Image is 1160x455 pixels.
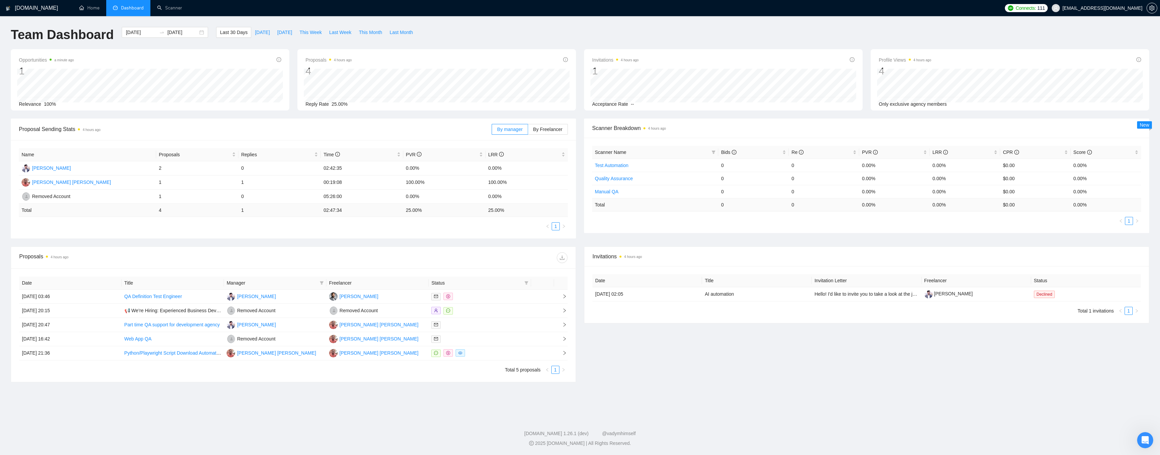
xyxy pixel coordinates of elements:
[227,292,235,301] img: SV
[592,56,639,64] span: Invitations
[718,185,789,198] td: 0
[340,321,418,328] div: [PERSON_NAME] [PERSON_NAME]
[4,3,17,15] button: go back
[718,172,789,185] td: 0
[932,150,948,155] span: LRR
[799,150,804,155] span: info-circle
[329,29,351,36] span: Last Week
[850,57,854,62] span: info-circle
[1071,159,1141,172] td: 0.00%
[124,322,220,327] a: Part time QA support for development agency
[329,322,418,327] a: SK[PERSON_NAME] [PERSON_NAME]
[19,290,122,304] td: [DATE] 03:46
[277,29,292,36] span: [DATE]
[51,255,68,259] time: 4 hours ago
[1137,432,1153,448] iframe: Intercom live chat
[563,57,568,62] span: info-circle
[329,336,418,341] a: SK[PERSON_NAME] [PERSON_NAME]
[1031,274,1141,287] th: Status
[156,175,238,190] td: 1
[812,274,921,287] th: Invitation Letter
[273,27,296,38] button: [DATE]
[789,159,859,172] td: 0
[238,148,321,161] th: Replies
[11,43,105,287] div: But, you could try to list some related exclude words, so it could help you and not disable such ...
[43,221,48,226] button: Start recording
[157,5,182,11] a: searchScanner
[241,151,313,158] span: Replies
[277,57,281,62] span: info-circle
[227,279,317,287] span: Manager
[121,5,144,11] span: Dashboard
[1071,198,1141,211] td: 0.00 %
[329,335,338,343] img: SK
[237,293,276,300] div: [PERSON_NAME]
[19,252,293,263] div: Proposals
[592,198,718,211] td: Total
[624,255,642,259] time: 4 hours ago
[497,127,522,132] span: By manager
[19,346,122,360] td: [DATE] 21:36
[227,322,276,327] a: SV[PERSON_NAME]
[340,307,378,314] div: Removed Account
[431,279,522,287] span: Status
[237,307,275,314] div: Removed Account
[1000,159,1071,172] td: $0.00
[814,291,1107,297] span: Hello! I'd like to invite you to take a look at the job I've posted. Please submit a proposal if ...
[595,176,633,181] a: Quality Assurance
[227,349,235,357] img: SK
[227,306,236,315] img: RA
[19,125,492,133] span: Proposal Sending Stats
[255,29,270,36] span: [DATE]
[560,222,568,230] button: right
[227,321,235,329] img: SV
[299,29,322,36] span: This Week
[1073,150,1092,155] span: Score
[122,277,224,290] th: Title
[19,65,74,77] div: 1
[403,175,486,190] td: 100.00%
[546,224,550,228] span: left
[705,291,734,297] a: AI automation
[122,290,224,304] td: QA Definition Test Engineer
[712,150,716,154] span: filter
[1016,4,1036,12] span: Connects:
[446,294,450,298] span: dollar
[859,198,930,211] td: 0.00 %
[1008,5,1013,11] img: upwork-logo.png
[1119,309,1123,313] span: left
[862,150,878,155] span: PVR
[557,255,567,260] span: download
[879,101,947,107] span: Only exclusive agency members
[486,161,568,175] td: 0.00%
[11,27,114,43] h1: Team Dashboard
[702,274,812,287] th: Title
[21,221,27,226] button: Emoji picker
[702,287,812,301] td: AI automation
[325,27,355,38] button: Last Week
[1014,150,1019,155] span: info-circle
[1003,150,1019,155] span: CPR
[83,128,100,132] time: 4 hours ago
[122,332,224,346] td: Web App QA
[156,161,238,175] td: 2
[595,163,629,168] a: Test Automation
[562,224,566,228] span: right
[721,150,736,155] span: Bids
[386,27,416,38] button: Last Month
[306,101,329,107] span: Reply Rate
[922,274,1031,287] th: Freelancer
[216,27,251,38] button: Last 30 Days
[330,306,338,315] img: RA
[434,294,438,298] span: mail
[557,322,567,327] span: right
[19,318,122,332] td: [DATE] 20:47
[106,3,118,15] button: Home
[238,204,321,217] td: 1
[621,58,639,62] time: 4 hours ago
[19,101,41,107] span: Relevance
[557,336,567,341] span: right
[1125,217,1133,225] a: 1
[19,204,156,217] td: Total
[220,29,248,36] span: Last 30 Days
